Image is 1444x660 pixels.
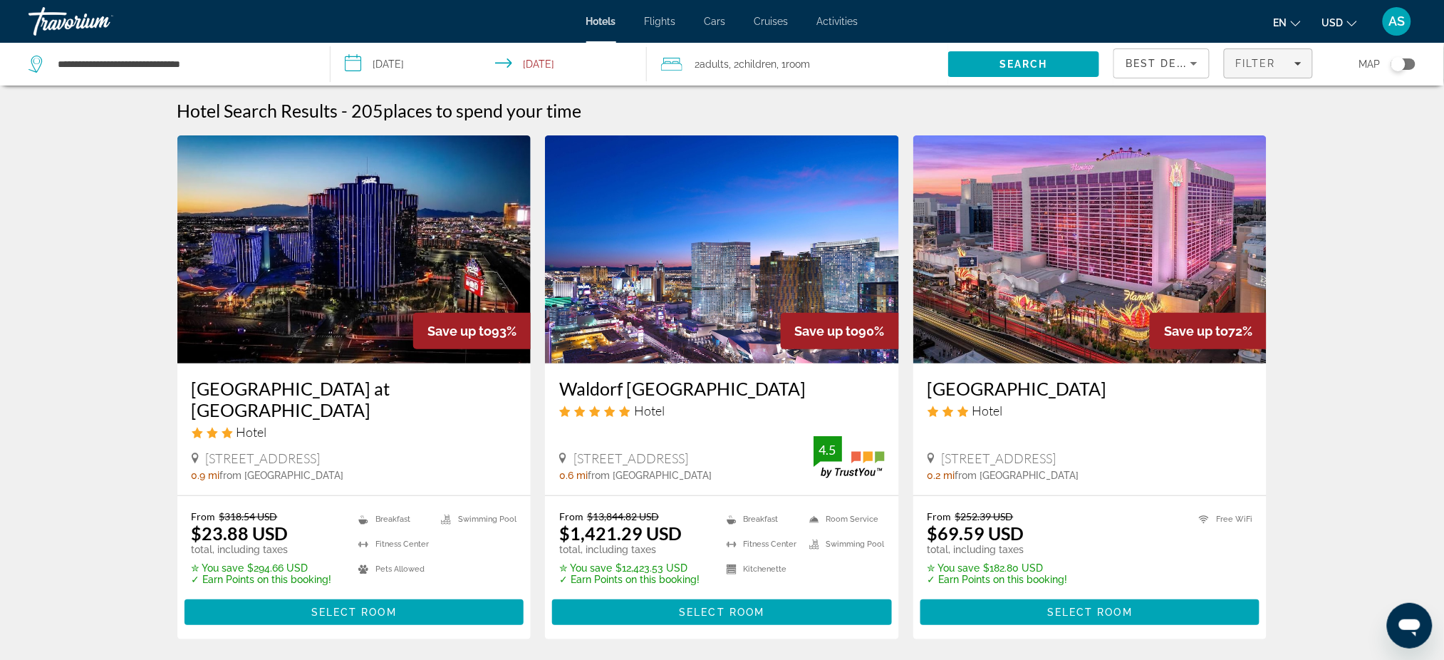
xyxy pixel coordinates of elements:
button: Toggle map [1381,58,1416,71]
button: Select Room [185,599,524,625]
p: ✓ Earn Points on this booking! [192,574,332,585]
li: Breakfast [351,510,434,528]
a: Select Room [552,602,892,618]
span: Save up to [795,324,859,339]
div: 93% [413,313,531,349]
li: Free WiFi [1192,510,1252,528]
a: Cruises [754,16,789,27]
span: places to spend your time [384,100,582,121]
img: TrustYou guest rating badge [814,436,885,478]
span: , 2 [729,54,777,74]
li: Room Service [802,510,885,528]
a: Select Room [920,602,1260,618]
p: total, including taxes [928,544,1068,555]
span: USD [1322,17,1344,29]
span: Filter [1235,58,1276,69]
span: from [GEOGRAPHIC_DATA] [955,470,1079,481]
span: from [GEOGRAPHIC_DATA] [588,470,712,481]
del: $13,844.82 USD [587,510,659,522]
button: Travelers: 2 adults, 2 children [647,43,949,86]
button: Search [948,51,1099,77]
span: 0.2 mi [928,470,955,481]
img: Waldorf Astoria Las Vegas [545,135,899,363]
a: [GEOGRAPHIC_DATA] [928,378,1253,399]
p: $182.80 USD [928,562,1068,574]
del: $318.54 USD [219,510,278,522]
span: Hotel [972,403,1003,418]
img: Flamingo Las Vegas Hotel & Casino [913,135,1267,363]
h1: Hotel Search Results [177,100,338,121]
a: Activities [817,16,858,27]
div: 3 star Hotel [192,424,517,440]
li: Breakfast [720,510,802,528]
a: Hotels [586,16,616,27]
span: 2 [695,54,729,74]
p: total, including taxes [192,544,332,555]
li: Pets Allowed [351,560,434,578]
p: ✓ Earn Points on this booking! [928,574,1068,585]
del: $252.39 USD [955,510,1014,522]
p: total, including taxes [559,544,700,555]
button: Change language [1274,12,1301,33]
span: From [192,510,216,522]
a: Cars [705,16,726,27]
span: 0.9 mi [192,470,220,481]
span: From [928,510,952,522]
button: Change currency [1322,12,1357,33]
div: 4.5 [814,441,842,458]
p: $294.66 USD [192,562,332,574]
ins: $1,421.29 USD [559,522,682,544]
iframe: Кнопка запуска окна обмена сообщениями [1387,603,1433,649]
span: ✮ You save [928,562,980,574]
li: Swimming Pool [434,510,516,528]
li: Fitness Center [351,535,434,553]
div: 5 star Hotel [559,403,885,418]
span: From [559,510,583,522]
button: Select Room [552,599,892,625]
span: Adults [700,58,729,70]
div: 90% [781,313,899,349]
input: Search hotel destination [56,53,308,75]
span: 0.6 mi [559,470,588,481]
span: en [1274,17,1287,29]
img: Masquerade Tower at Rio Hotel & Casino [177,135,531,363]
span: Search [999,58,1048,70]
a: Waldorf [GEOGRAPHIC_DATA] [559,378,885,399]
h2: 205 [352,100,582,121]
li: Fitness Center [720,535,802,553]
span: Select Room [311,607,397,618]
span: Save up to [427,324,492,339]
button: Filters [1224,48,1312,78]
a: [GEOGRAPHIC_DATA] at [GEOGRAPHIC_DATA] [192,378,517,421]
div: 72% [1150,313,1267,349]
li: Kitchenette [720,560,802,578]
button: User Menu [1378,6,1416,36]
span: Best Deals [1126,58,1200,69]
p: ✓ Earn Points on this booking! [559,574,700,585]
mat-select: Sort by [1126,55,1198,72]
a: Select Room [185,602,524,618]
span: Children [739,58,777,70]
span: Map [1359,54,1381,74]
div: 3 star Hotel [928,403,1253,418]
span: - [342,100,348,121]
a: Flights [645,16,676,27]
span: Hotel [634,403,665,418]
button: Select check in and out date [331,43,647,86]
p: $12,423.53 USD [559,562,700,574]
span: Hotel [237,424,267,440]
span: Select Room [1047,607,1133,618]
span: ✮ You save [559,562,612,574]
span: [STREET_ADDRESS] [206,450,321,466]
span: , 1 [777,54,811,74]
li: Swimming Pool [802,535,885,553]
